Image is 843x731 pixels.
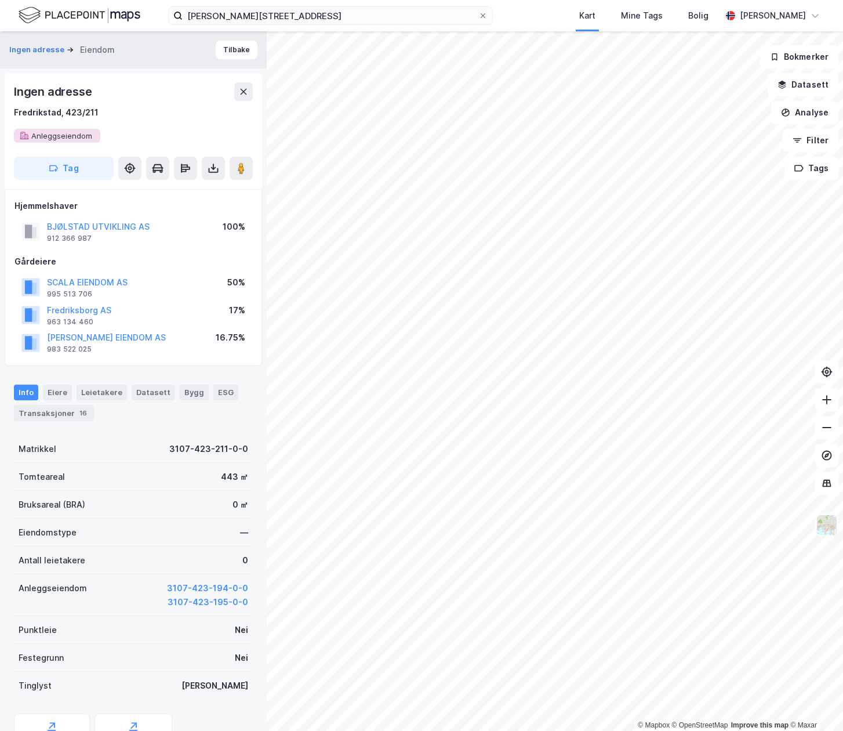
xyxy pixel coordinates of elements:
div: 100% [223,220,245,234]
div: Nei [235,623,248,637]
div: Transaksjoner [14,405,94,421]
a: OpenStreetMap [672,721,728,729]
button: Tags [784,157,838,180]
div: Kart [579,9,595,23]
div: Info [14,385,38,400]
div: Tinglyst [19,679,52,693]
div: Bolig [688,9,708,23]
a: Improve this map [731,721,789,729]
img: Z [816,514,838,536]
div: 963 134 460 [47,317,93,327]
input: Søk på adresse, matrikkel, gårdeiere, leietakere eller personer [183,7,478,24]
div: Matrikkel [19,442,56,456]
button: Analyse [771,101,838,124]
button: Filter [783,129,838,152]
button: Ingen adresse [9,44,67,56]
div: 912 366 987 [47,234,92,243]
button: 3107-423-194-0-0 [167,581,248,595]
button: Bokmerker [760,45,838,68]
button: Tilbake [216,41,257,59]
div: Ingen adresse [14,82,94,101]
img: logo.f888ab2527a4732fd821a326f86c7f29.svg [19,5,140,26]
div: 16.75% [216,331,245,345]
div: Mine Tags [621,9,663,23]
div: Festegrunn [19,651,64,665]
div: Antall leietakere [19,553,85,567]
div: 17% [229,303,245,317]
div: Tomteareal [19,470,65,484]
div: Kontrollprogram for chat [785,675,843,731]
div: — [240,526,248,540]
div: Bruksareal (BRA) [19,498,85,512]
button: Datasett [768,73,838,96]
div: Eiendomstype [19,526,77,540]
div: Gårdeiere [14,255,252,269]
div: ESG [213,385,238,400]
div: Leietakere [77,385,127,400]
div: Eiere [43,385,72,400]
div: Nei [235,651,248,665]
iframe: Chat Widget [785,675,843,731]
div: Datasett [132,385,175,400]
div: Fredrikstad, 423/211 [14,106,99,120]
div: Hjemmelshaver [14,199,252,213]
div: 3107-423-211-0-0 [169,442,248,456]
div: 0 [242,553,248,567]
div: 50% [227,276,245,289]
div: 0 ㎡ [232,498,248,512]
div: 16 [77,407,89,419]
div: 995 513 706 [47,289,92,299]
div: Punktleie [19,623,57,637]
a: Mapbox [638,721,670,729]
div: Eiendom [80,43,115,57]
button: Tag [14,157,114,180]
div: 983 522 025 [47,345,92,354]
div: [PERSON_NAME] [181,679,248,693]
button: 3107-423-195-0-0 [168,595,248,609]
div: Anleggseiendom [19,581,87,595]
div: [PERSON_NAME] [740,9,806,23]
div: 443 ㎡ [221,470,248,484]
div: Bygg [180,385,209,400]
